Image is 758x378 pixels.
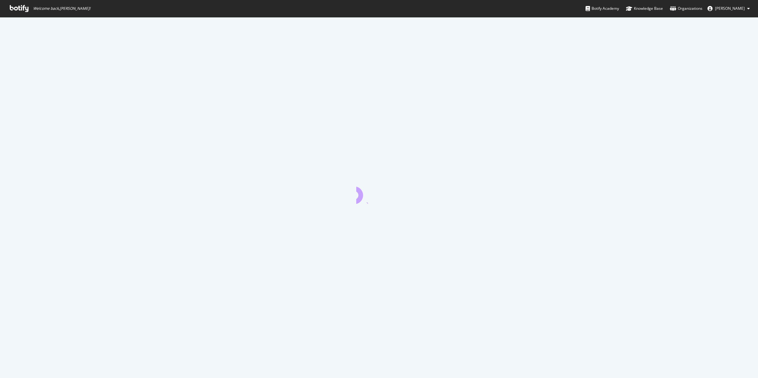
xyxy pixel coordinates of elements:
[670,5,702,12] div: Organizations
[715,6,745,11] span: Brendan O'Connell
[702,3,755,14] button: [PERSON_NAME]
[356,181,402,204] div: animation
[586,5,619,12] div: Botify Academy
[33,6,90,11] span: Welcome back, [PERSON_NAME] !
[626,5,663,12] div: Knowledge Base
